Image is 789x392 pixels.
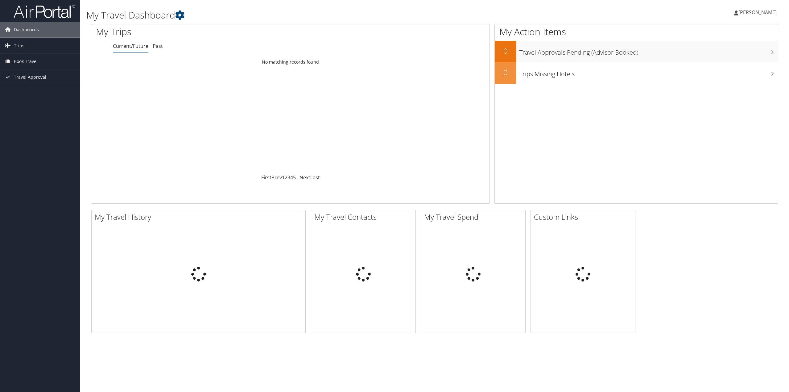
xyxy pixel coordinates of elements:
[14,69,46,85] span: Travel Approval
[261,174,271,181] a: First
[519,45,778,57] h3: Travel Approvals Pending (Advisor Booked)
[95,212,305,222] h2: My Travel History
[271,174,282,181] a: Prev
[14,54,38,69] span: Book Travel
[14,4,75,19] img: airportal-logo.png
[534,212,635,222] h2: Custom Links
[14,22,39,37] span: Dashboards
[519,67,778,78] h3: Trips Missing Hotels
[282,174,285,181] a: 1
[310,174,320,181] a: Last
[86,9,551,22] h1: My Travel Dashboard
[495,62,778,84] a: 0Trips Missing Hotels
[314,212,415,222] h2: My Travel Contacts
[495,41,778,62] a: 0Travel Approvals Pending (Advisor Booked)
[153,43,163,49] a: Past
[14,38,24,53] span: Trips
[495,46,516,56] h2: 0
[290,174,293,181] a: 4
[293,174,296,181] a: 5
[734,3,783,22] a: [PERSON_NAME]
[96,25,319,38] h1: My Trips
[91,56,490,68] td: No matching records found
[296,174,299,181] span: …
[285,174,287,181] a: 2
[495,67,516,78] h2: 0
[299,174,310,181] a: Next
[738,9,777,16] span: [PERSON_NAME]
[495,25,778,38] h1: My Action Items
[424,212,525,222] h2: My Travel Spend
[113,43,148,49] a: Current/Future
[287,174,290,181] a: 3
